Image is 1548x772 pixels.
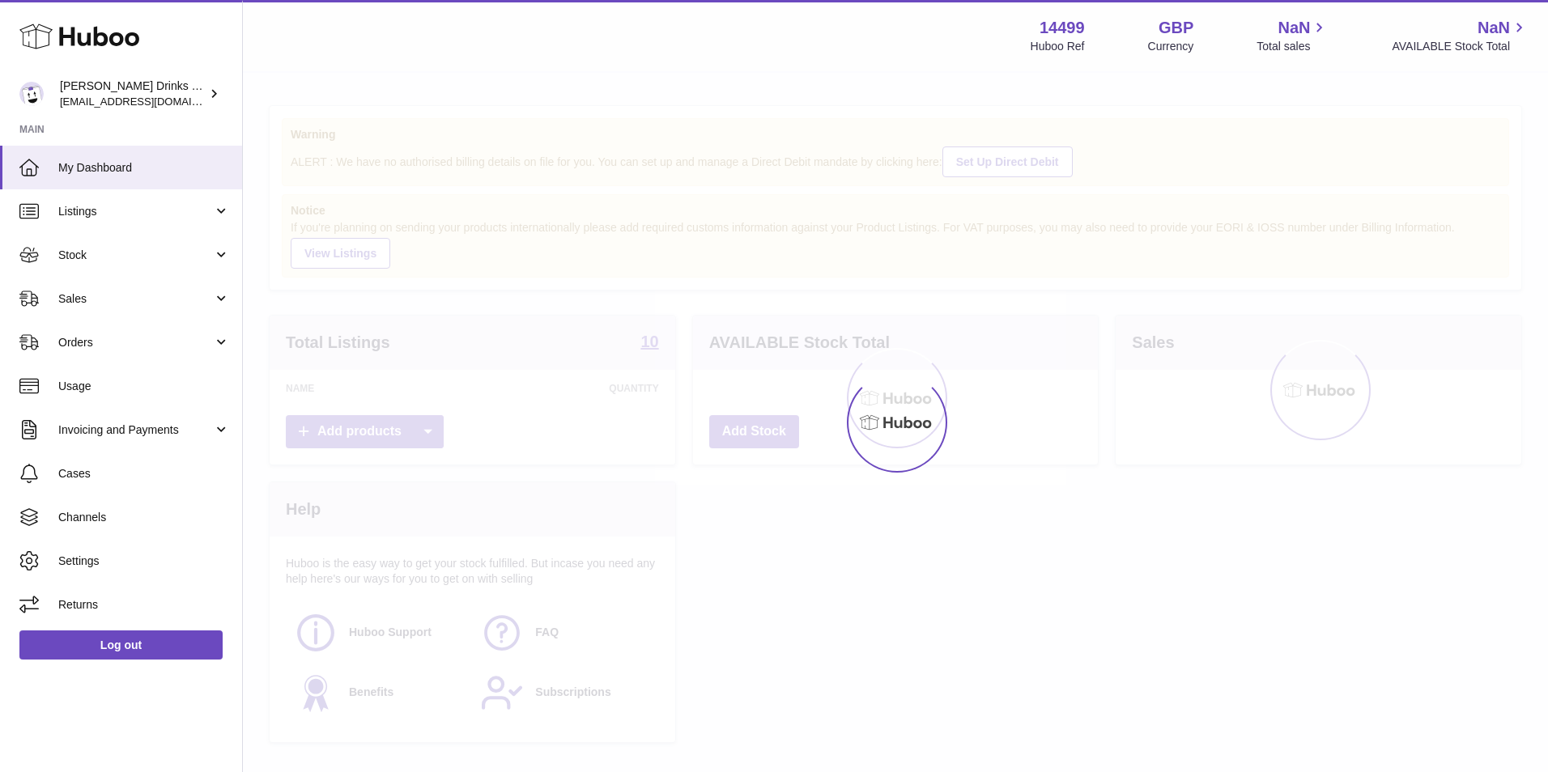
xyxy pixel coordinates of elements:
[58,597,230,613] span: Returns
[58,510,230,525] span: Channels
[60,78,206,109] div: [PERSON_NAME] Drinks LTD (t/a Zooz)
[58,248,213,263] span: Stock
[58,466,230,481] span: Cases
[58,335,213,350] span: Orders
[1478,17,1510,39] span: NaN
[1031,39,1085,54] div: Huboo Ref
[1159,17,1193,39] strong: GBP
[1040,17,1085,39] strong: 14499
[1392,17,1529,54] a: NaN AVAILABLE Stock Total
[19,82,44,106] img: internalAdmin-14499@internal.huboo.com
[58,204,213,219] span: Listings
[1392,39,1529,54] span: AVAILABLE Stock Total
[19,630,223,660] a: Log out
[1278,17,1310,39] span: NaN
[58,291,213,307] span: Sales
[1257,39,1329,54] span: Total sales
[58,554,230,569] span: Settings
[60,95,238,108] span: [EMAIL_ADDRESS][DOMAIN_NAME]
[58,379,230,394] span: Usage
[1148,39,1194,54] div: Currency
[1257,17,1329,54] a: NaN Total sales
[58,160,230,176] span: My Dashboard
[58,422,213,438] span: Invoicing and Payments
